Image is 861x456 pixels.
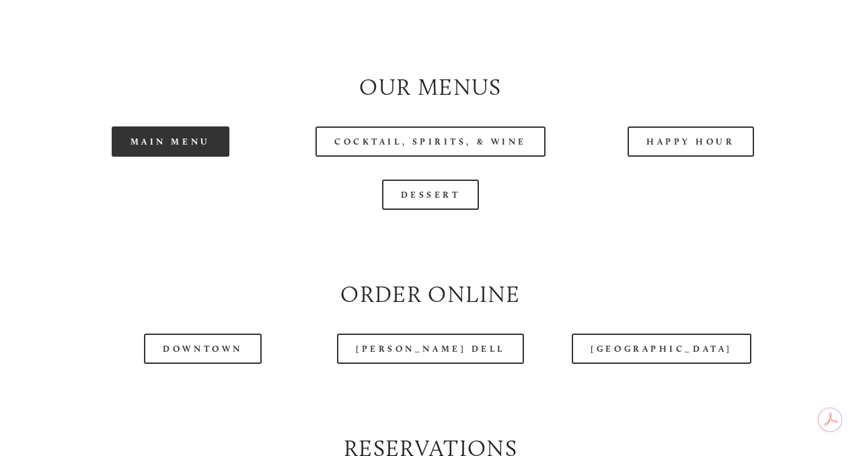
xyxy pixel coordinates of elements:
a: [GEOGRAPHIC_DATA] [572,334,751,364]
h2: Order Online [52,278,809,311]
a: Downtown [144,334,261,364]
a: Cocktail, Spirits, & Wine [315,126,546,157]
a: Main Menu [112,126,229,157]
h2: Our Menus [52,71,809,104]
a: Dessert [382,180,480,210]
a: [PERSON_NAME] Dell [337,334,524,364]
a: Happy Hour [628,126,754,157]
